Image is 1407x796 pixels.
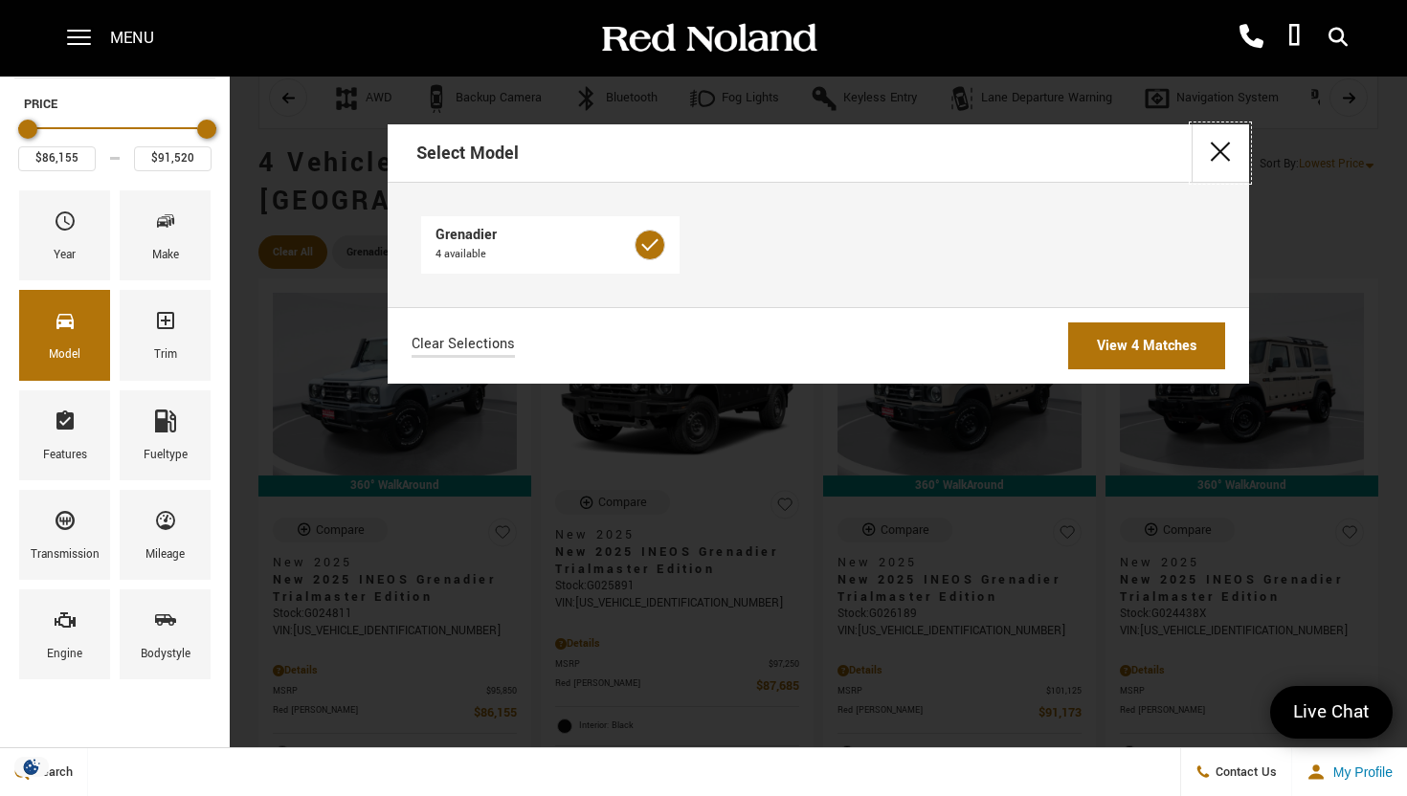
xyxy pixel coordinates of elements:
[54,604,77,644] span: Engine
[10,757,54,777] img: Opt-Out Icon
[120,190,211,280] div: MakeMake
[19,190,110,280] div: YearYear
[197,120,216,139] div: Maximum Price
[120,490,211,580] div: MileageMileage
[134,146,212,171] input: Maximum
[154,344,177,365] div: Trim
[435,245,631,264] span: 4 available
[154,304,177,344] span: Trim
[120,589,211,679] div: BodystyleBodystyle
[1284,699,1379,725] span: Live Chat
[416,126,519,180] h2: Select Model
[1068,322,1225,369] a: View 4 Matches
[120,390,211,480] div: FueltypeFueltype
[24,96,206,113] h5: Price
[1211,763,1277,781] span: Contact Us
[1292,748,1407,796] button: Open user profile menu
[145,544,185,565] div: Mileage
[47,644,82,665] div: Engine
[154,405,177,445] span: Fueltype
[154,604,177,644] span: Bodystyle
[54,405,77,445] span: Features
[598,22,818,55] img: Red Noland Auto Group
[54,304,77,344] span: Model
[43,445,87,466] div: Features
[54,245,76,266] div: Year
[1326,764,1393,780] span: My Profile
[421,216,680,274] a: Grenadier4 available
[412,335,515,358] a: Clear Selections
[19,490,110,580] div: TransmissionTransmission
[154,504,177,544] span: Mileage
[1192,124,1249,182] button: close
[144,445,188,466] div: Fueltype
[18,120,37,139] div: Minimum Price
[154,205,177,245] span: Make
[19,390,110,480] div: FeaturesFeatures
[120,290,211,380] div: TrimTrim
[1270,686,1393,739] a: Live Chat
[19,589,110,679] div: EngineEngine
[49,344,80,365] div: Model
[54,504,77,544] span: Transmission
[152,245,179,266] div: Make
[19,290,110,380] div: ModelModel
[18,146,96,171] input: Minimum
[141,644,190,665] div: Bodystyle
[10,757,54,777] section: Click to Open Cookie Consent Modal
[54,205,77,245] span: Year
[31,544,100,565] div: Transmission
[18,113,212,171] div: Price
[435,226,631,245] span: Grenadier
